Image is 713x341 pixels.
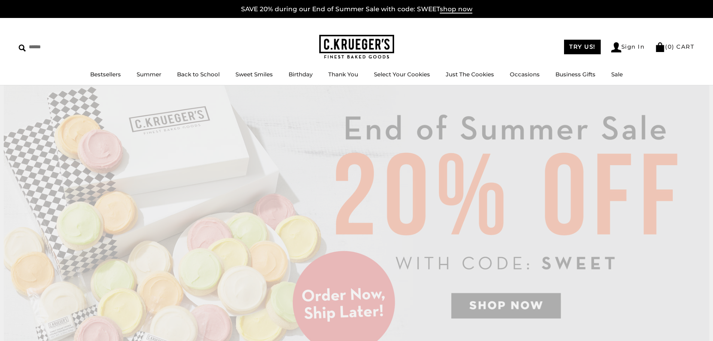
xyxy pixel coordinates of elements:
a: Back to School [177,71,220,78]
a: Sale [611,71,623,78]
a: TRY US! [564,40,601,54]
a: Bestsellers [90,71,121,78]
img: Bag [655,42,665,52]
a: Select Your Cookies [374,71,430,78]
img: Search [19,45,26,52]
a: Sweet Smiles [235,71,273,78]
span: 0 [668,43,672,50]
input: Search [19,41,108,53]
a: SAVE 20% during our End of Summer Sale with code: SWEETshop now [241,5,472,13]
a: Business Gifts [555,71,595,78]
a: Summer [137,71,161,78]
img: C.KRUEGER'S [319,35,394,59]
a: Sign In [611,42,645,52]
a: Thank You [328,71,358,78]
a: Occasions [510,71,540,78]
a: (0) CART [655,43,694,50]
a: Birthday [289,71,313,78]
a: Just The Cookies [446,71,494,78]
img: Account [611,42,621,52]
span: shop now [440,5,472,13]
